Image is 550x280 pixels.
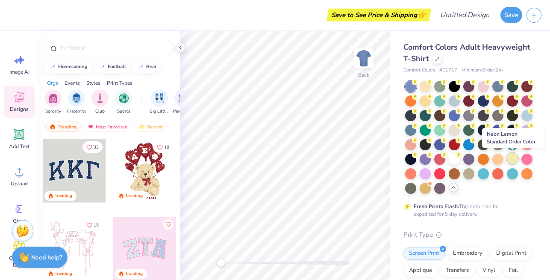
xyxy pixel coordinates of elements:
div: Newest [134,122,167,132]
div: homecoming [58,64,88,69]
button: Like [163,219,174,229]
span: Sorority [45,108,61,115]
div: Trending [125,271,143,277]
button: filter button [91,89,109,115]
img: newest.gif [138,124,145,130]
div: filter for Sports [115,89,132,115]
button: football [94,60,130,73]
strong: Need help? [31,253,62,262]
span: Standard Order Color [487,138,535,145]
button: filter button [115,89,132,115]
strong: Fresh Prints Flash: [414,203,459,210]
span: Image AI [9,69,29,75]
img: Fraternity Image [72,93,81,103]
button: Save [500,7,522,23]
div: football [108,64,126,69]
div: Styles [86,79,100,87]
div: Accessibility label [217,259,225,267]
div: Neon Lemon [482,128,544,148]
span: Fraternity [67,108,86,115]
span: Greek [13,217,26,224]
span: 33 [94,145,99,149]
div: Save to See Price & Shipping [329,9,429,21]
div: Print Type [403,230,533,240]
span: Club [95,108,105,115]
button: homecoming [45,60,91,73]
img: trending.gif [49,124,56,130]
div: Embroidery [447,247,488,260]
img: Club Image [95,93,105,103]
div: filter for Big Little Reveal [150,89,169,115]
div: Trending [45,122,81,132]
div: Digital Print [491,247,532,260]
span: Designs [10,106,29,113]
span: 15 [94,223,99,227]
div: Trending [55,271,72,277]
span: 10 [164,145,169,149]
span: Parent's Weekend [173,108,193,115]
div: Trending [125,193,143,199]
img: Back [355,50,372,67]
img: Parent's Weekend Image [178,93,188,103]
span: Clipart & logos [5,255,33,268]
div: Transfers [440,264,474,277]
div: This color can be expedited for 5 day delivery. [414,203,519,218]
img: trend_line.gif [138,64,144,69]
div: Vinyl [477,264,501,277]
div: Most Favorited [83,122,132,132]
div: Applique [403,264,438,277]
div: Events [65,79,80,87]
div: filter for Parent's Weekend [173,89,193,115]
img: trend_line.gif [99,64,106,69]
button: Like [153,141,173,153]
div: filter for Club [91,89,109,115]
img: Big Little Reveal Image [155,93,164,103]
span: # C1717 [439,67,457,74]
img: Sports Image [119,93,129,103]
button: filter button [44,89,62,115]
span: Minimum Order: 24 + [462,67,504,74]
div: Foil [503,264,524,277]
div: Back [358,71,369,79]
div: Print Types [107,79,132,87]
div: filter for Sorority [44,89,62,115]
div: Screen Print [403,247,445,260]
div: Trending [55,193,72,199]
button: filter button [67,89,86,115]
button: filter button [173,89,193,115]
div: bear [146,64,156,69]
div: Orgs [47,79,58,87]
input: Untitled Design [433,6,496,24]
button: Like [82,141,103,153]
img: Sorority Image [48,93,58,103]
button: Like [82,219,103,231]
div: filter for Fraternity [67,89,86,115]
input: Try "Alpha" [59,44,168,52]
img: trend_line.gif [50,64,56,69]
span: Comfort Colors Adult Heavyweight T-Shirt [403,42,530,64]
span: Upload [11,180,28,187]
span: Big Little Reveal [150,108,169,115]
button: filter button [150,89,169,115]
img: most_fav.gif [87,124,94,130]
span: Sports [117,108,130,115]
button: bear [133,60,160,73]
span: Add Text [9,143,29,150]
span: 👉 [417,9,426,20]
span: Comfort Colors [403,67,435,74]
